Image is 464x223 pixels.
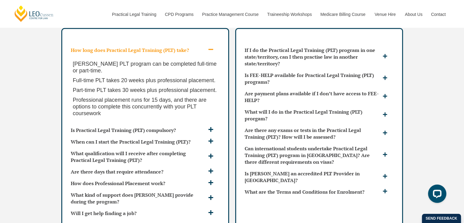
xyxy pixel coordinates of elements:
[245,47,381,67] h3: If I do the Practical Legal Training (PLT) program in one state/territory, can I then practise la...
[245,127,381,140] h3: Are there any exams or tests in the Practical Legal Training (PLT)? How will I be assessed?
[71,192,207,205] h3: What kind of support does [PERSON_NAME] provide during the program?
[198,1,263,27] a: Practice Management Course
[73,77,216,83] span: Full-time PLT takes 20 weeks plus professional placement.
[316,1,370,27] a: Medicare Billing Course
[71,168,207,175] h3: Are there days that require attendance?
[73,97,207,116] span: Professional placement runs for 15 days, and there are options to complete this concurrently with...
[71,210,207,217] h3: Will I get help finding a job?
[73,61,217,74] span: [PERSON_NAME] PLT program can be completed full-time or part-time.
[423,182,449,208] iframe: LiveChat chat widget
[73,87,217,93] span: Part-time PLT takes 30 weeks plus professional placement.
[245,108,381,122] h3: What will I do in the Practical Legal Training (PLT) prorgam?
[370,1,400,27] a: Venue Hire
[160,1,197,27] a: CPD Programs
[245,72,381,85] h3: Is FEE-HELP available for Practical Legal Training (PLT) programs?
[245,90,381,104] h3: Are payment plans available if I don’t have access to FEE-HELP?
[71,180,207,187] h3: How does Professional Placement work?
[71,138,207,145] h3: When can I start the Practical Legal Training (PLT)?
[71,47,207,53] h3: How long does Practical Legal Training (PLT) take?
[426,1,450,27] a: Contact
[245,145,381,165] h3: Can international students undertake Practical Legal Training (PLT) program in [GEOGRAPHIC_DATA]?...
[245,188,381,195] h3: What are the Terms and Conditions for Enrolment?
[245,170,381,184] h3: Is [PERSON_NAME] an accredited PLT Provider in [GEOGRAPHIC_DATA]?
[71,127,207,133] h3: Is Practical Legal Training (PLT) compulsory?
[14,5,54,22] a: [PERSON_NAME] Centre for Law
[263,1,316,27] a: Traineeship Workshops
[107,1,160,27] a: Practical Legal Training
[400,1,426,27] a: About Us
[71,150,207,163] h3: What qualification will I receive after completing Practical Legal Training (PLT)?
